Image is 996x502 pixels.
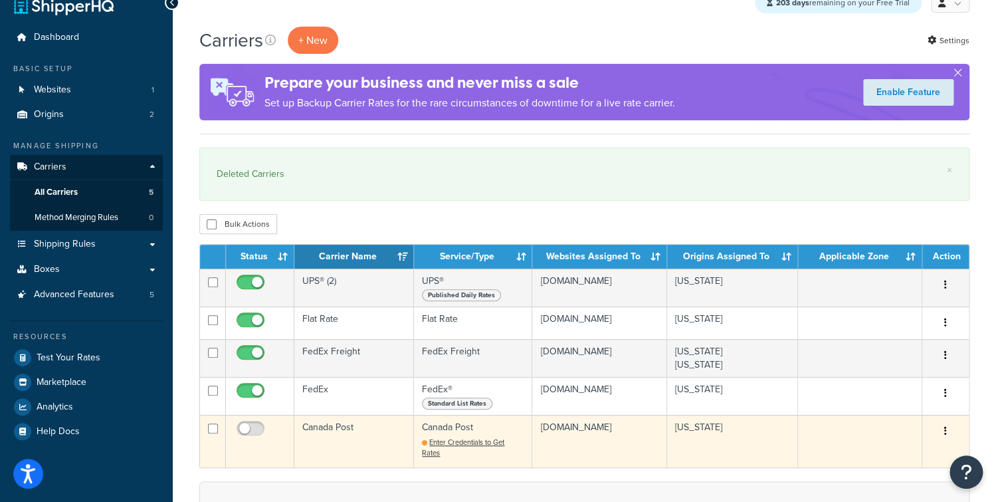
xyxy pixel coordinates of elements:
[422,289,501,301] span: Published Daily Rates
[226,245,294,269] th: Status: activate to sort column ascending
[863,79,953,106] a: Enable Feature
[10,102,163,127] a: Origins 2
[10,155,163,180] a: Carriers
[149,187,153,198] span: 5
[199,64,264,120] img: ad-rules-rateshop-fe6ec290ccb7230408bd80ed9643f0289d75e0ffd9eb532fc0e269fcd187b520.png
[10,346,163,370] a: Test Your Rates
[414,339,532,377] td: FedEx Freight
[10,140,163,152] div: Manage Shipping
[294,307,414,339] td: Flat Rate
[10,205,163,230] a: Method Merging Rules 0
[34,264,60,275] span: Boxes
[199,214,277,234] button: Bulk Actions
[949,455,983,489] button: Open Resource Center
[10,420,163,443] a: Help Docs
[10,180,163,205] li: All Carriers
[10,63,163,74] div: Basic Setup
[422,398,492,410] span: Standard List Rates
[922,245,969,269] th: Action
[414,269,532,307] td: UPS®
[10,155,163,231] li: Carriers
[149,212,153,223] span: 0
[34,109,64,120] span: Origins
[10,370,163,394] a: Marketplace
[667,245,798,269] th: Origins Assigned To: activate to sort column ascending
[37,426,80,438] span: Help Docs
[10,102,163,127] li: Origins
[414,415,532,467] td: Canada Post
[667,269,798,307] td: [US_STATE]
[10,395,163,419] a: Analytics
[37,352,100,364] span: Test Your Rates
[10,283,163,307] a: Advanced Features 5
[149,109,154,120] span: 2
[294,415,414,467] td: Canada Post
[151,84,154,96] span: 1
[10,232,163,257] a: Shipping Rules
[667,377,798,415] td: [US_STATE]
[10,78,163,102] a: Websites 1
[294,269,414,307] td: UPS® (2)
[35,212,118,223] span: Method Merging Rules
[532,307,666,339] td: [DOMAIN_NAME]
[35,187,78,198] span: All Carriers
[34,84,71,96] span: Websites
[10,25,163,50] a: Dashboard
[798,245,922,269] th: Applicable Zone: activate to sort column ascending
[34,289,114,301] span: Advanced Features
[10,331,163,342] div: Resources
[414,245,532,269] th: Service/Type: activate to sort column ascending
[10,78,163,102] li: Websites
[532,245,666,269] th: Websites Assigned To: activate to sort column ascending
[217,165,952,184] div: Deleted Carriers
[34,32,79,43] span: Dashboard
[532,269,666,307] td: [DOMAIN_NAME]
[667,415,798,467] td: [US_STATE]
[10,257,163,282] a: Boxes
[149,289,154,301] span: 5
[264,94,675,112] p: Set up Backup Carrier Rates for the rare circumstances of downtime for a live rate carrier.
[10,205,163,230] li: Method Merging Rules
[667,339,798,377] td: [US_STATE] [US_STATE]
[10,283,163,307] li: Advanced Features
[294,339,414,377] td: FedEx Freight
[532,339,666,377] td: [DOMAIN_NAME]
[34,162,66,173] span: Carriers
[294,245,414,269] th: Carrier Name: activate to sort column ascending
[199,27,263,53] h1: Carriers
[414,307,532,339] td: Flat Rate
[532,415,666,467] td: [DOMAIN_NAME]
[532,377,666,415] td: [DOMAIN_NAME]
[422,437,504,458] a: Enter Credentials to Get Rates
[264,72,675,94] h4: Prepare your business and never miss a sale
[288,27,338,54] button: + New
[928,31,969,50] a: Settings
[37,377,86,388] span: Marketplace
[37,402,73,413] span: Analytics
[294,377,414,415] td: FedEx
[414,377,532,415] td: FedEx®
[947,165,952,176] a: ×
[667,307,798,339] td: [US_STATE]
[34,239,96,250] span: Shipping Rules
[10,180,163,205] a: All Carriers 5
